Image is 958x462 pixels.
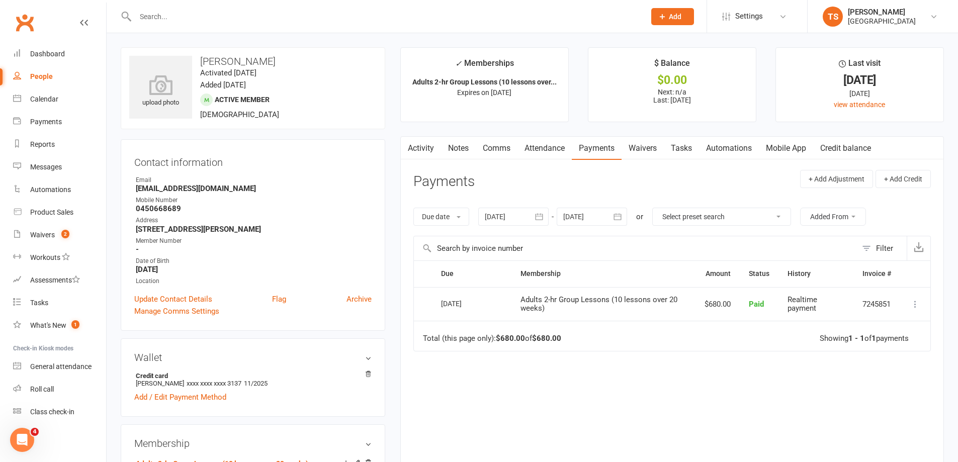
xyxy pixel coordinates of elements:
[412,78,557,86] strong: Adults 2-hr Group Lessons (10 lessons over...
[414,236,857,260] input: Search by invoice number
[785,88,934,99] div: [DATE]
[134,153,372,168] h3: Contact information
[134,438,372,449] h3: Membership
[13,224,106,246] a: Waivers 2
[30,408,74,416] div: Class check-in
[71,320,79,329] span: 1
[441,137,476,160] a: Notes
[30,321,66,329] div: What's New
[13,269,106,292] a: Assessments
[496,334,525,343] strong: $680.00
[788,295,817,313] span: Realtime payment
[30,163,62,171] div: Messages
[30,276,80,284] div: Assessments
[12,10,37,35] a: Clubworx
[30,385,54,393] div: Roll call
[597,88,747,104] p: Next: n/a Last: [DATE]
[13,156,106,178] a: Messages
[413,174,475,190] h3: Payments
[749,300,764,309] span: Paid
[597,75,747,85] div: $0.00
[134,371,372,389] li: [PERSON_NAME]
[200,80,246,89] time: Added [DATE]
[136,256,372,266] div: Date of Birth
[129,56,377,67] h3: [PERSON_NAME]
[13,401,106,423] a: Class kiosk mode
[30,140,55,148] div: Reports
[876,170,931,188] button: + Add Credit
[136,265,372,274] strong: [DATE]
[13,65,106,88] a: People
[13,43,106,65] a: Dashboard
[455,57,514,75] div: Memberships
[134,293,212,305] a: Update Contact Details
[857,236,907,260] button: Filter
[30,253,60,261] div: Workouts
[13,88,106,111] a: Calendar
[13,355,106,378] a: General attendance kiosk mode
[876,242,893,254] div: Filter
[30,50,65,58] div: Dashboard
[848,334,864,343] strong: 1 - 1
[136,196,372,205] div: Mobile Number
[441,296,487,311] div: [DATE]
[695,261,740,287] th: Amount
[622,137,664,160] a: Waivers
[187,380,241,387] span: xxxx xxxx xxxx 3137
[432,261,511,287] th: Due
[134,391,226,403] a: Add / Edit Payment Method
[839,57,881,75] div: Last visit
[30,72,53,80] div: People
[136,245,372,254] strong: -
[823,7,843,27] div: TS
[813,137,878,160] a: Credit balance
[136,225,372,234] strong: [STREET_ADDRESS][PERSON_NAME]
[244,380,268,387] span: 11/2025
[136,276,372,286] div: Location
[651,8,694,25] button: Add
[778,261,853,287] th: History
[200,110,279,119] span: [DEMOGRAPHIC_DATA]
[820,334,909,343] div: Showing of payments
[61,230,69,238] span: 2
[272,293,286,305] a: Flag
[13,133,106,156] a: Reports
[800,170,873,188] button: + Add Adjustment
[30,231,55,239] div: Waivers
[13,314,106,337] a: What's New1
[848,17,916,26] div: [GEOGRAPHIC_DATA]
[136,216,372,225] div: Address
[664,137,699,160] a: Tasks
[853,261,900,287] th: Invoice #
[134,305,219,317] a: Manage Comms Settings
[136,372,367,380] strong: Credit card
[346,293,372,305] a: Archive
[136,175,372,185] div: Email
[457,88,511,97] span: Expires on [DATE]
[423,334,561,343] div: Total (this page only): of
[13,111,106,133] a: Payments
[30,208,73,216] div: Product Sales
[13,378,106,401] a: Roll call
[13,246,106,269] a: Workouts
[669,13,681,21] span: Add
[129,75,192,108] div: upload photo
[30,118,62,126] div: Payments
[401,137,441,160] a: Activity
[511,261,696,287] th: Membership
[476,137,517,160] a: Comms
[215,96,270,104] span: Active member
[136,204,372,213] strong: 0450668689
[30,299,48,307] div: Tasks
[134,352,372,363] h3: Wallet
[413,208,469,226] button: Due date
[520,295,677,313] span: Adults 2-hr Group Lessons (10 lessons over 20 weeks)
[695,287,740,321] td: $680.00
[735,5,763,28] span: Settings
[834,101,885,109] a: view attendance
[455,59,462,68] i: ✓
[853,287,900,321] td: 7245851
[10,428,34,452] iframe: Intercom live chat
[572,137,622,160] a: Payments
[785,75,934,85] div: [DATE]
